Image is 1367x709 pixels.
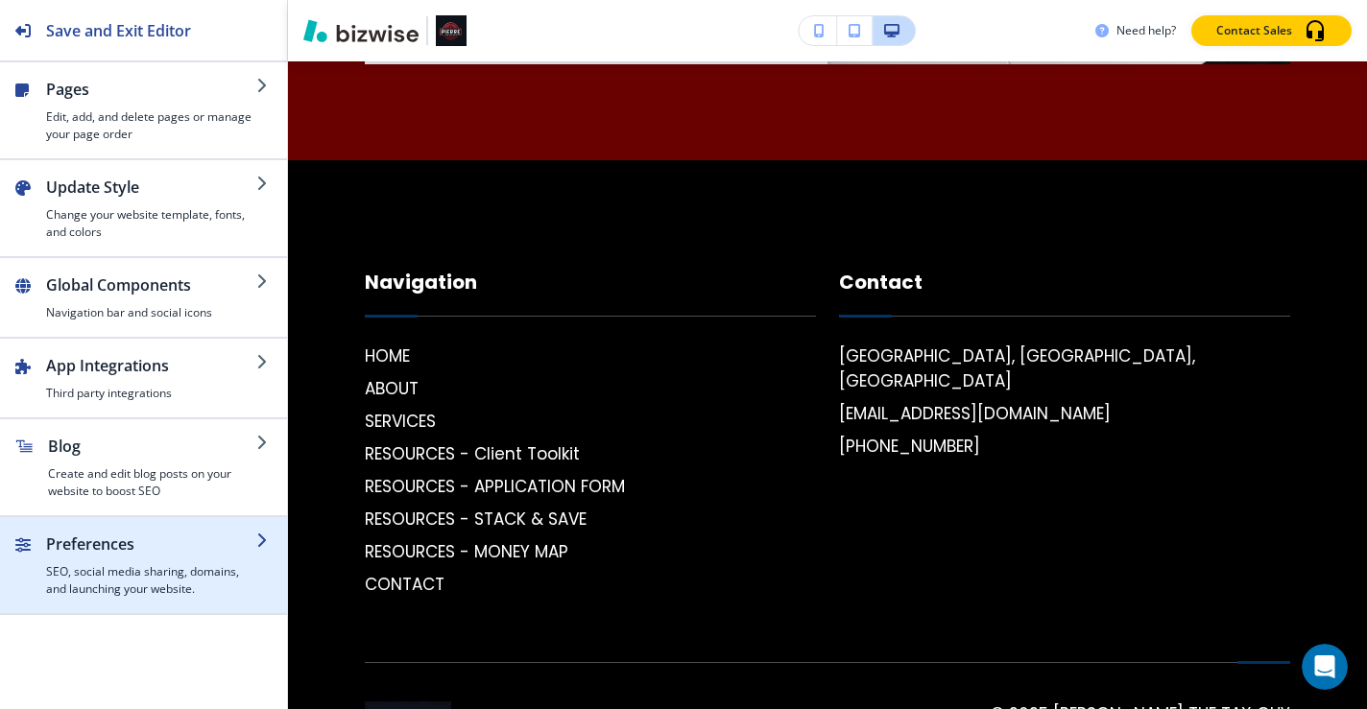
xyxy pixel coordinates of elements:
a: [GEOGRAPHIC_DATA], [GEOGRAPHIC_DATA], [GEOGRAPHIC_DATA] [839,343,1290,393]
h2: Blog [48,435,256,458]
h6: RESOURCES - Client Toolkit [365,441,816,466]
a: [EMAIL_ADDRESS][DOMAIN_NAME] [839,401,1111,426]
h2: Preferences [46,532,256,555]
h6: CONTACT [365,572,816,597]
h4: Edit, add, and delete pages or manage your page order [46,108,256,143]
h6: RESOURCES - MONEY MAP [365,539,816,564]
iframe: Intercom live chat [1302,644,1348,690]
img: Bizwise Logo [303,19,419,42]
h4: Third party integrations [46,385,256,402]
h6: RESOURCES - APPLICATION FORM [365,474,816,499]
p: Contact Sales [1216,22,1292,39]
h4: Change your website template, fonts, and colors [46,206,256,241]
h2: Update Style [46,176,256,199]
h6: HOME [365,343,816,368]
a: [PHONE_NUMBER] [839,434,980,459]
h4: SEO, social media sharing, domains, and launching your website. [46,563,256,598]
h2: Save and Exit Editor [46,19,191,42]
h2: App Integrations [46,354,256,377]
h4: Navigation bar and social icons [46,304,256,321]
h6: ABOUT [365,376,816,401]
strong: Contact [839,269,923,295]
h2: Global Components [46,273,256,296]
strong: Navigation [365,269,477,295]
h6: RESOURCES - STACK & SAVE [365,507,816,532]
h6: SERVICES [365,409,816,434]
button: Contact Sales [1191,15,1352,46]
img: Your Logo [436,15,467,46]
h2: Pages [46,78,256,101]
h3: Need help? [1116,22,1176,39]
h4: Create and edit blog posts on your website to boost SEO [48,465,256,500]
